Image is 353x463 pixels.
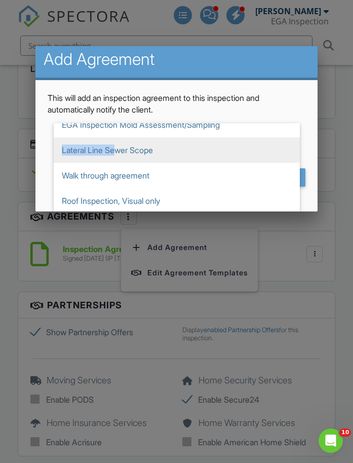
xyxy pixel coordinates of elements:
[54,163,300,188] span: Walk through agreement
[319,429,343,453] iframe: Intercom live chat
[54,112,300,137] span: EGA Inspection Mold Assessment/Sampling
[54,137,300,163] span: Lateral Line Sewer Scope
[48,92,306,115] p: This will add an inspection agreement to this inspection and automatically notify the client.
[54,188,300,213] span: Roof Inspection, Visual only
[339,429,351,437] span: 10
[44,49,310,69] h2: Add Agreement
